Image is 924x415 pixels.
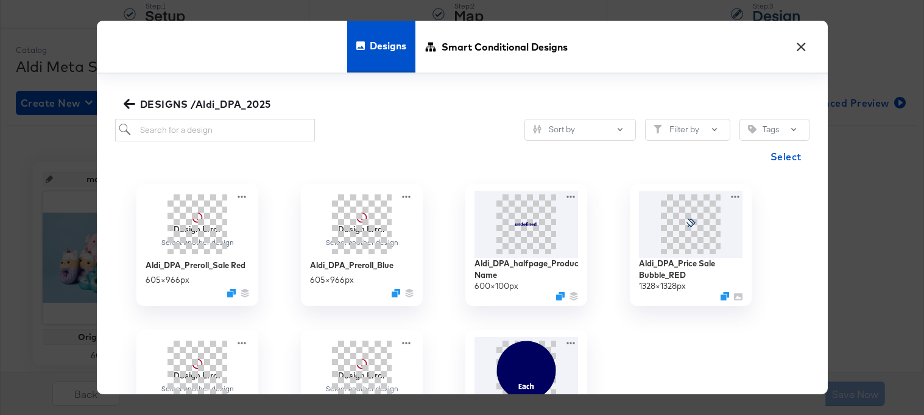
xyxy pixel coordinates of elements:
div: Aldi_DPA_Preroll_Blue [310,259,393,271]
button: DESIGNS /Aldi_DPA_2025 [121,96,276,113]
button: FilterFilter by [645,119,730,141]
div: Select another design [325,385,398,393]
svg: Sliders [533,125,541,133]
svg: Duplicate [556,291,565,300]
div: Select another design [160,385,234,393]
input: Search for a design [115,119,316,141]
span: Select [771,148,802,165]
div: 605 × 966 px [146,274,189,286]
div: Aldi_DPA_Preroll_Sale Red [146,259,245,271]
svg: Tag [748,125,756,133]
div: 600 × 100 px [474,280,518,292]
div: Aldi_DPA_halfpage_Product Name600×100pxDuplicate [465,184,587,306]
svg: Duplicate [392,289,400,297]
span: Smart Conditional Designs [442,20,568,74]
svg: Filter [654,125,662,133]
img: 0e_Di5ISdeuFV4Cnng6kiQ.png [474,191,578,258]
span: Designs [370,19,406,73]
div: 605 × 966 px [310,274,354,286]
div: Aldi_DPA_halfpage_Product Name [474,258,578,280]
div: Select another design [325,238,398,247]
div: Aldi_DPA_Price Sale Bubble_RED [639,258,742,280]
div: Design ErrorSelect another designAldi_DPA_Preroll_Blue605×966pxDuplicate [301,184,423,306]
img: PBy1y5LjgXZr_S7heE8eWg.png [474,337,578,404]
button: SlidersSort by [524,119,636,141]
button: × [791,33,813,55]
span: DESIGNS /Aldi_DPA_2025 [126,96,271,113]
svg: Duplicate [721,291,729,300]
svg: Duplicate [227,289,236,297]
div: Aldi_DPA_Price Sale Bubble_RED1328×1328pxDuplicate [630,184,752,306]
div: Select another design [160,238,234,247]
button: TagTags [739,119,809,141]
div: Design ErrorSelect another designAldi_DPA_Preroll_Sale Red605×966pxDuplicate [136,184,258,306]
button: Select [766,144,806,169]
div: 1328 × 1328 px [639,280,686,292]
